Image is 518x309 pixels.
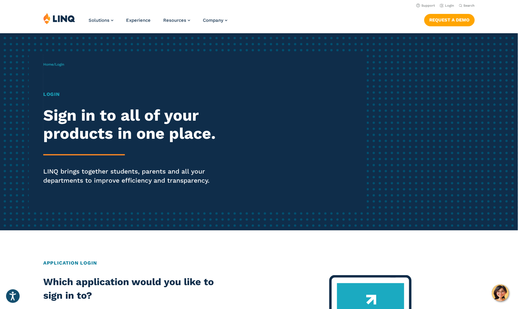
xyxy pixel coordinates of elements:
[163,18,190,23] a: Resources
[43,62,64,67] span: /
[459,3,475,8] button: Open Search Bar
[43,259,475,267] h2: Application Login
[203,18,223,23] span: Company
[89,18,113,23] a: Solutions
[43,13,75,24] img: LINQ | K‑12 Software
[203,18,227,23] a: Company
[440,4,454,8] a: Login
[492,285,509,301] button: Hello, have a question? Let’s chat.
[424,14,475,26] a: Request a Demo
[43,167,243,185] p: LINQ brings together students, parents and all your departments to improve efficiency and transpa...
[43,91,243,98] h1: Login
[43,62,54,67] a: Home
[89,13,227,33] nav: Primary Navigation
[89,18,109,23] span: Solutions
[43,275,216,303] h2: Which application would you like to sign in to?
[43,106,243,143] h2: Sign in to all of your products in one place.
[416,4,435,8] a: Support
[126,18,151,23] a: Experience
[464,4,475,8] span: Search
[424,13,475,26] nav: Button Navigation
[163,18,186,23] span: Resources
[55,62,64,67] span: Login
